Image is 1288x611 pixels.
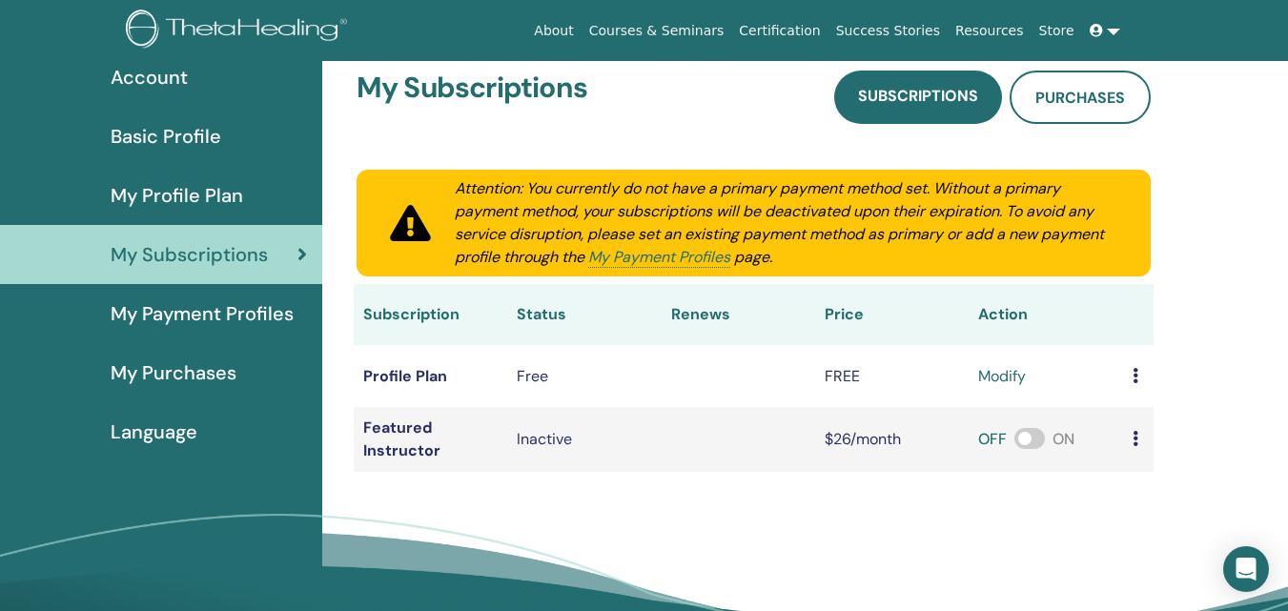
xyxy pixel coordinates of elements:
[978,365,1026,388] a: modify
[1010,71,1151,124] a: Purchases
[507,284,661,345] th: Status
[354,284,507,345] th: Subscription
[825,429,901,449] span: $26/month
[111,418,197,446] span: Language
[978,429,1007,449] span: OFF
[1053,429,1074,449] span: ON
[948,13,1032,49] a: Resources
[731,13,828,49] a: Certification
[432,177,1139,269] div: Attention: You currently do not have a primary payment method set. Without a primary payment meth...
[357,71,587,116] h3: My Subscriptions
[111,358,236,387] span: My Purchases
[111,63,188,92] span: Account
[126,10,354,52] img: logo.png
[354,407,507,472] td: Featured Instructor
[834,71,1002,124] a: Subscriptions
[1223,546,1269,592] div: Open Intercom Messenger
[1035,88,1125,108] span: Purchases
[825,366,860,386] span: FREE
[969,284,1122,345] th: Action
[588,247,730,268] a: My Payment Profiles
[815,284,969,345] th: Price
[111,181,243,210] span: My Profile Plan
[1032,13,1082,49] a: Store
[582,13,732,49] a: Courses & Seminars
[517,365,651,388] div: Free
[858,86,978,106] span: Subscriptions
[828,13,948,49] a: Success Stories
[354,345,507,407] td: Profile Plan
[111,240,268,269] span: My Subscriptions
[517,428,651,451] div: Inactive
[111,122,221,151] span: Basic Profile
[526,13,581,49] a: About
[111,299,294,328] span: My Payment Profiles
[662,284,815,345] th: Renews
